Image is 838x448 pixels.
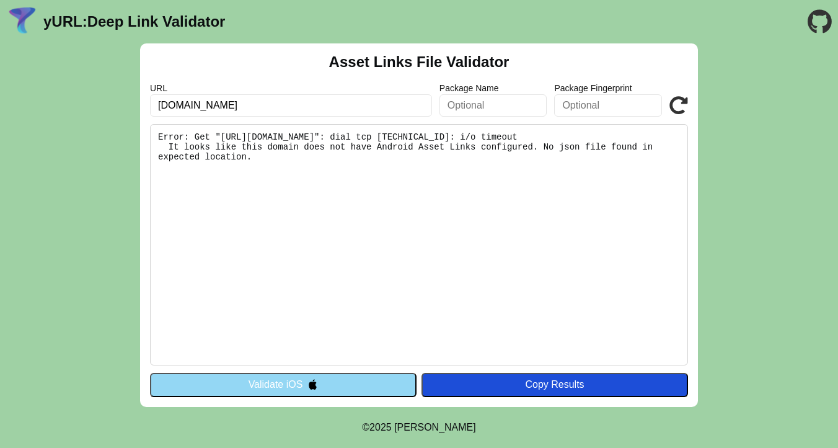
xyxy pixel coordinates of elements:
[150,124,688,365] pre: Error: Get "[URL][DOMAIN_NAME]": dial tcp [TECHNICAL_ID]: i/o timeout It looks like this domain d...
[43,13,225,30] a: yURL:Deep Link Validator
[428,379,682,390] div: Copy Results
[329,53,509,71] h2: Asset Links File Validator
[6,6,38,38] img: yURL Logo
[369,422,392,432] span: 2025
[554,83,662,93] label: Package Fingerprint
[421,373,688,396] button: Copy Results
[554,94,662,117] input: Optional
[439,94,547,117] input: Optional
[150,373,417,396] button: Validate iOS
[150,83,432,93] label: URL
[439,83,547,93] label: Package Name
[394,422,476,432] a: Michael Ibragimchayev's Personal Site
[307,379,318,390] img: appleIcon.svg
[150,94,432,117] input: Required
[362,407,475,448] footer: ©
